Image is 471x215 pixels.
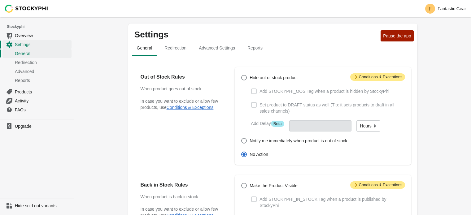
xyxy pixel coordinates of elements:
[271,121,284,127] span: Beta
[131,40,159,56] button: general
[141,194,223,200] h3: When product is back in stock
[167,105,214,110] button: Conditions & Exceptions
[2,40,72,49] a: Settings
[15,50,70,57] span: General
[251,120,284,127] label: Add Delay
[159,42,191,54] span: Redirection
[2,105,72,114] a: FAQs
[2,76,72,85] a: Reports
[194,42,240,54] span: Advanced Settings
[250,75,298,81] span: Hide out of stock product
[429,6,432,11] text: F
[350,73,405,81] span: Conditions & Exceptions
[7,24,74,30] span: Stockyphi
[15,32,70,39] span: Overview
[141,86,223,92] h3: When product goes out of stock
[438,6,466,11] p: Fantastic Gear
[193,40,241,56] button: Advanced settings
[15,68,70,75] span: Advanced
[15,77,70,84] span: Reports
[141,73,223,81] h2: Out of Stock Rules
[250,138,347,144] span: Notify me immediately when product is out of stock
[15,107,70,113] span: FAQs
[141,98,223,110] p: In case you want to exclude or allow few products, use
[2,96,72,105] a: Activity
[259,88,389,94] span: Add STOCKYPHI_OOS Tag when a product is hidden by StockyPhi
[15,59,70,66] span: Redirection
[15,123,70,129] span: Upgrade
[132,42,157,54] span: General
[2,67,72,76] a: Advanced
[2,201,72,210] a: Hide sold out variants
[2,31,72,40] a: Overview
[15,41,70,48] span: Settings
[15,98,70,104] span: Activity
[383,33,411,38] span: Pause the app
[2,87,72,96] a: Products
[250,151,268,157] span: No Action
[15,89,70,95] span: Products
[2,122,72,131] a: Upgrade
[241,40,269,56] button: reports
[5,5,48,13] img: Stockyphi
[158,40,193,56] button: redirection
[15,203,70,209] span: Hide sold out variants
[134,30,378,40] p: Settings
[141,181,223,189] h2: Back in Stock Rules
[242,42,268,54] span: Reports
[259,196,405,209] span: Add STOCKYPHI_IN_STOCK Tag when a product is published by StockyPhi
[350,181,405,189] span: Conditions & Exceptions
[250,183,298,189] span: Make the Product Visible
[2,58,72,67] a: Redirection
[259,102,405,114] span: Set product to DRAFT status as well (Tip: it sets products to draft in all sales channels)
[381,30,413,41] button: Pause the app
[423,2,469,15] button: Avatar with initials FFantastic Gear
[2,49,72,58] a: General
[425,4,435,14] span: Avatar with initials F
